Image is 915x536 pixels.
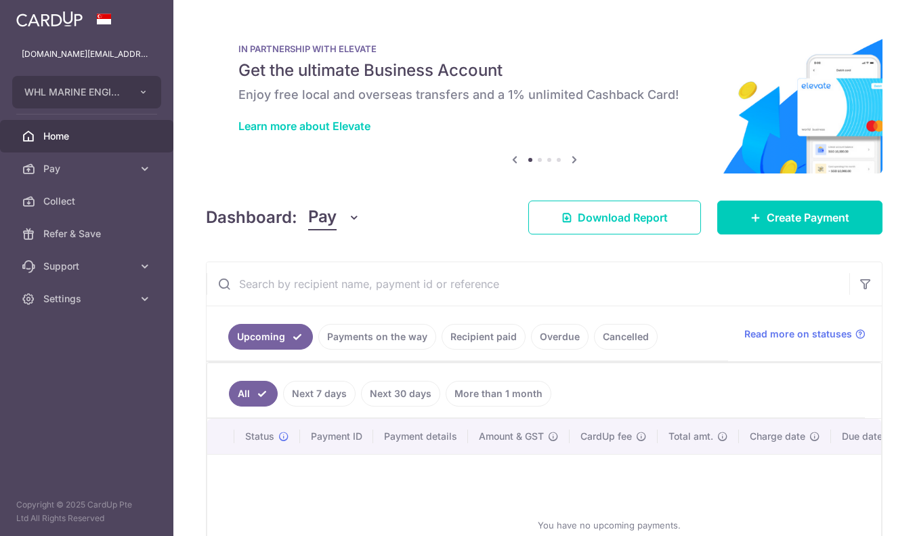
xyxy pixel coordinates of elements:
[442,324,526,350] a: Recipient paid
[361,381,440,407] a: Next 30 days
[22,47,152,61] p: [DOMAIN_NAME][EMAIL_ADDRESS][DOMAIN_NAME]
[318,324,436,350] a: Payments on the way
[206,22,882,173] img: Renovation banner
[580,430,632,443] span: CardUp fee
[238,87,850,103] h6: Enjoy free local and overseas transfers and a 1% unlimited Cashback Card!
[238,119,370,133] a: Learn more about Elevate
[744,327,866,341] a: Read more on statuses
[308,205,360,230] button: Pay
[16,11,83,27] img: CardUp
[238,43,850,54] p: IN PARTNERSHIP WITH ELEVATE
[479,430,544,443] span: Amount & GST
[842,430,882,443] span: Due date
[531,324,589,350] a: Overdue
[578,209,668,226] span: Download Report
[206,205,297,230] h4: Dashboard:
[750,430,805,443] span: Charge date
[43,227,133,241] span: Refer & Save
[594,324,658,350] a: Cancelled
[767,209,849,226] span: Create Payment
[373,419,468,454] th: Payment details
[229,381,278,407] a: All
[24,85,125,99] span: WHL MARINE ENGINEERING PTE. LTD.
[43,129,133,143] span: Home
[308,205,337,230] span: Pay
[238,60,850,81] h5: Get the ultimate Business Account
[446,381,551,407] a: More than 1 month
[207,262,849,306] input: Search by recipient name, payment id or reference
[43,194,133,208] span: Collect
[43,162,133,176] span: Pay
[245,430,274,443] span: Status
[528,201,701,234] a: Download Report
[668,430,713,443] span: Total amt.
[744,327,852,341] span: Read more on statuses
[12,76,161,108] button: WHL MARINE ENGINEERING PTE. LTD.
[300,419,373,454] th: Payment ID
[43,260,133,273] span: Support
[283,381,356,407] a: Next 7 days
[228,324,313,350] a: Upcoming
[717,201,882,234] a: Create Payment
[43,292,133,306] span: Settings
